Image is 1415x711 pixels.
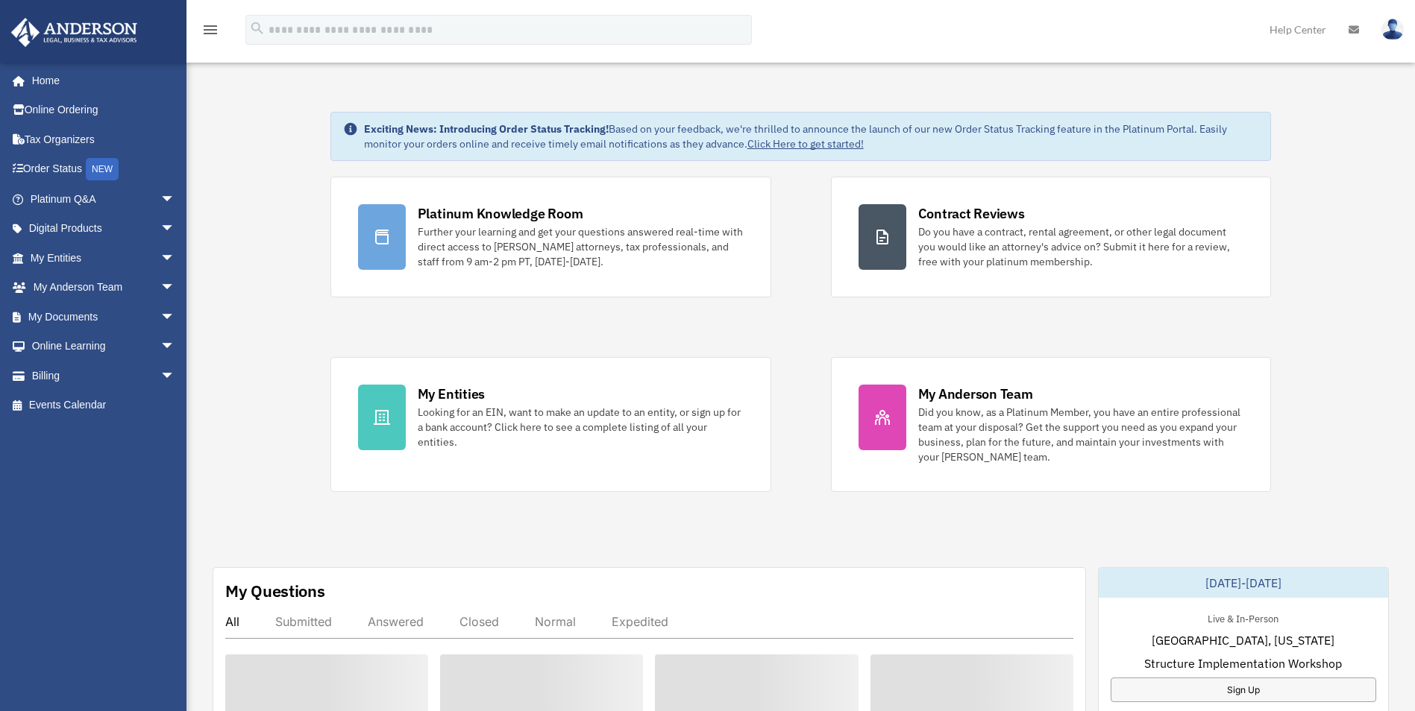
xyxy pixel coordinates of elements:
div: Did you know, as a Platinum Member, you have an entire professional team at your disposal? Get th... [918,405,1244,464]
div: Normal [535,614,576,629]
a: Order StatusNEW [10,154,198,185]
img: User Pic [1381,19,1404,40]
div: Submitted [275,614,332,629]
a: Tax Organizers [10,124,198,154]
div: Answered [368,614,424,629]
span: [GEOGRAPHIC_DATA], [US_STATE] [1152,631,1334,649]
a: My Anderson Team Did you know, as a Platinum Member, you have an entire professional team at your... [831,357,1272,492]
a: Events Calendar [10,391,198,420]
a: Home [10,66,190,95]
div: Live & In-Person [1196,610,1290,625]
a: Billingarrow_drop_down [10,361,198,391]
a: Platinum Knowledge Room Further your learning and get your questions answered real-time with dire... [330,177,771,297]
div: Expedited [612,614,668,629]
div: My Anderson Team [918,385,1033,403]
div: My Questions [225,580,325,602]
i: search [249,20,266,37]
div: Closed [459,614,499,629]
span: arrow_drop_down [160,243,190,274]
span: arrow_drop_down [160,184,190,215]
span: Structure Implementation Workshop [1144,654,1342,672]
a: Contract Reviews Do you have a contract, rental agreement, or other legal document you would like... [831,177,1272,297]
i: menu [201,21,219,39]
img: Anderson Advisors Platinum Portal [7,18,142,47]
a: menu [201,26,219,39]
div: All [225,614,239,629]
a: Click Here to get started! [747,137,864,151]
a: Online Ordering [10,95,198,125]
div: [DATE]-[DATE] [1099,568,1388,598]
a: My Entities Looking for an EIN, want to make an update to an entity, or sign up for a bank accoun... [330,357,771,492]
strong: Exciting News: Introducing Order Status Tracking! [364,122,609,136]
span: arrow_drop_down [160,273,190,303]
span: arrow_drop_down [160,302,190,332]
a: Platinum Q&Aarrow_drop_down [10,184,198,214]
a: My Documentsarrow_drop_down [10,302,198,332]
span: arrow_drop_down [160,214,190,244]
a: My Anderson Teamarrow_drop_down [10,273,198,303]
span: arrow_drop_down [160,361,190,391]
div: Based on your feedback, we're thrilled to announce the launch of our new Order Status Tracking fe... [364,121,1259,151]
div: Contract Reviews [918,204,1025,223]
a: Sign Up [1111,677,1376,702]
a: Online Learningarrow_drop_down [10,332,198,361]
span: arrow_drop_down [160,332,190,362]
div: NEW [86,158,119,180]
div: Looking for an EIN, want to make an update to an entity, or sign up for a bank account? Click her... [418,405,744,449]
a: My Entitiesarrow_drop_down [10,243,198,273]
div: Further your learning and get your questions answered real-time with direct access to [PERSON_NAM... [418,224,744,269]
div: My Entities [418,385,485,403]
a: Digital Productsarrow_drop_down [10,214,198,244]
div: Do you have a contract, rental agreement, or other legal document you would like an attorney's ad... [918,224,1244,269]
div: Platinum Knowledge Room [418,204,583,223]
